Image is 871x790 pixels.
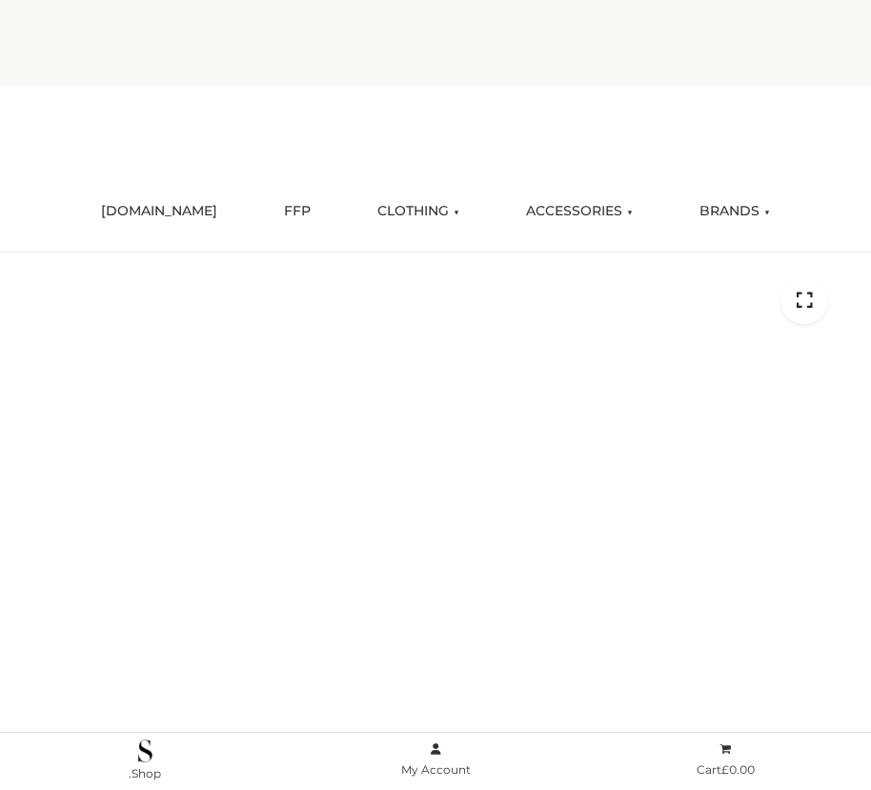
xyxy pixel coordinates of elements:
bdi: 0.00 [721,762,755,777]
a: FFP [270,191,325,233]
span: .Shop [129,766,161,780]
a: BRANDS [685,191,784,233]
span: Cart [697,762,755,777]
a: My Account [291,739,581,781]
a: Cart£0.00 [580,739,871,781]
span: £ [721,762,729,777]
a: [DOMAIN_NAME] [87,191,232,233]
span: My Account [401,762,471,777]
img: .Shop [138,739,152,762]
a: CLOTHING [363,191,474,233]
a: ACCESSORIES [512,191,647,233]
